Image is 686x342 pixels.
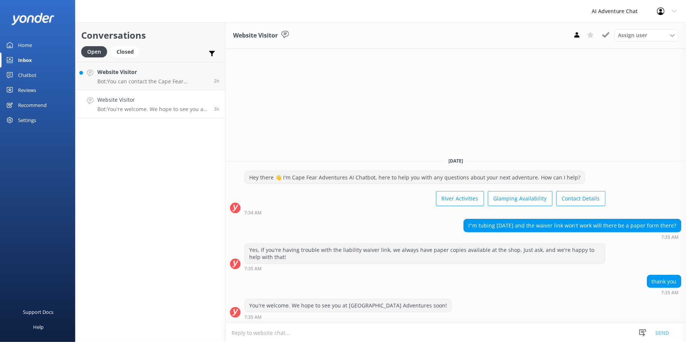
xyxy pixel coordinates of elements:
[647,275,681,288] div: thank you
[233,31,278,41] h3: Website Visitor
[244,211,262,215] strong: 7:34 AM
[436,191,484,206] button: River Activities
[33,319,44,334] div: Help
[97,68,208,76] h4: Website Visitor
[244,267,262,271] strong: 7:35 AM
[464,219,681,232] div: I"m tubing [DATE] and the waiver link won't work will there be a paper form there?
[97,96,208,104] h4: Website Visitor
[244,314,452,319] div: Aug 30 2025 07:35am (UTC -04:00) America/New_York
[245,299,451,312] div: You're welcome. We hope to see you at [GEOGRAPHIC_DATA] Adventures soon!
[23,304,54,319] div: Support Docs
[81,47,111,56] a: Open
[81,46,107,57] div: Open
[244,266,606,271] div: Aug 30 2025 07:35am (UTC -04:00) America/New_York
[11,13,55,25] img: yonder-white-logo.png
[111,47,143,56] a: Closed
[647,290,681,295] div: Aug 30 2025 07:35am (UTC -04:00) America/New_York
[76,62,225,90] a: Website VisitorBot:You can contact the Cape Fear Adventures team at [PHONE_NUMBER]. Or, send us a...
[97,78,208,85] p: Bot: You can contact the Cape Fear Adventures team at [PHONE_NUMBER]. Or, send us a message at [U...
[18,83,36,98] div: Reviews
[81,28,220,42] h2: Conversations
[463,234,681,240] div: Aug 30 2025 07:35am (UTC -04:00) America/New_York
[214,78,220,84] span: Aug 30 2025 08:29am (UTC -04:00) America/New_York
[245,244,605,264] div: Yes, if you're having trouble with the liability waiver link, we always have paper copies availab...
[662,291,679,295] strong: 7:35 AM
[214,106,220,112] span: Aug 30 2025 07:35am (UTC -04:00) America/New_York
[615,29,678,41] div: Assign User
[488,191,553,206] button: Glamping Availability
[18,53,32,68] div: Inbox
[18,98,47,113] div: Recommend
[18,68,36,83] div: Chatbot
[618,31,648,39] span: Assign user
[245,171,585,184] div: Hey there 👋 I'm Cape Fear Adventures AI Chatbot, here to help you with any questions about your n...
[76,90,225,118] a: Website VisitorBot:You're welcome. We hope to see you at [GEOGRAPHIC_DATA] Adventures soon!3h
[244,315,262,319] strong: 7:35 AM
[444,158,468,164] span: [DATE]
[662,235,679,240] strong: 7:35 AM
[111,46,139,57] div: Closed
[97,106,208,113] p: Bot: You're welcome. We hope to see you at [GEOGRAPHIC_DATA] Adventures soon!
[244,210,606,215] div: Aug 30 2025 07:34am (UTC -04:00) America/New_York
[556,191,606,206] button: Contact Details
[18,38,32,53] div: Home
[18,113,36,128] div: Settings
